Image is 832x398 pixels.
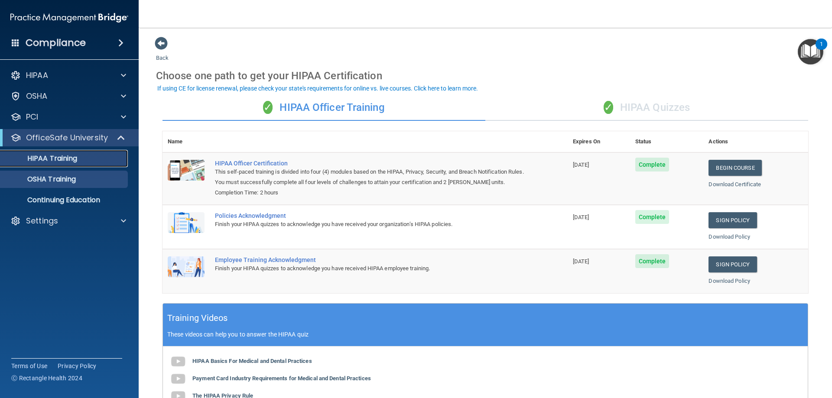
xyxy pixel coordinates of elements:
span: [DATE] [573,162,589,168]
a: Back [156,44,169,61]
h4: Compliance [26,37,86,49]
span: ✓ [604,101,613,114]
th: Name [162,131,210,152]
div: This self-paced training is divided into four (4) modules based on the HIPAA, Privacy, Security, ... [215,167,524,188]
p: PCI [26,112,38,122]
th: Status [630,131,704,152]
div: Employee Training Acknowledgment [215,256,524,263]
div: Finish your HIPAA quizzes to acknowledge you have received your organization’s HIPAA policies. [215,219,524,230]
a: Settings [10,216,126,226]
span: [DATE] [573,258,589,265]
b: Payment Card Industry Requirements for Medical and Dental Practices [192,375,371,382]
span: Ⓒ Rectangle Health 2024 [11,374,82,382]
a: Download Certificate [708,181,761,188]
div: If using CE for license renewal, please check your state's requirements for online vs. live cours... [157,85,478,91]
a: Terms of Use [11,362,47,370]
img: PMB logo [10,9,128,26]
img: gray_youtube_icon.38fcd6cc.png [169,353,187,370]
p: OfficeSafe University [26,133,108,143]
a: HIPAA [10,70,126,81]
a: Download Policy [708,278,750,284]
a: Privacy Policy [58,362,97,370]
p: HIPAA [26,70,48,81]
p: HIPAA Training [6,154,77,163]
p: Settings [26,216,58,226]
div: HIPAA Officer Training [162,95,485,121]
a: PCI [10,112,126,122]
div: Choose one path to get your HIPAA Certification [156,63,815,88]
span: [DATE] [573,214,589,220]
th: Actions [703,131,808,152]
span: Complete [635,210,669,224]
img: gray_youtube_icon.38fcd6cc.png [169,370,187,388]
a: Sign Policy [708,256,757,272]
th: Expires On [568,131,630,152]
span: ✓ [263,101,273,114]
div: 1 [820,44,823,55]
iframe: Drift Widget Chat Controller [682,337,822,371]
h5: Training Videos [167,311,228,326]
button: If using CE for license renewal, please check your state's requirements for online vs. live cours... [156,84,479,93]
p: Continuing Education [6,196,124,204]
a: Sign Policy [708,212,757,228]
a: OSHA [10,91,126,101]
div: Completion Time: 2 hours [215,188,524,198]
p: OSHA Training [6,175,76,184]
b: HIPAA Basics For Medical and Dental Practices [192,358,312,364]
a: OfficeSafe University [10,133,126,143]
span: Complete [635,158,669,171]
a: Download Policy [708,233,750,240]
div: Policies Acknowledgment [215,212,524,219]
p: These videos can help you to answer the HIPAA quiz [167,331,803,338]
a: Begin Course [708,160,761,176]
p: OSHA [26,91,48,101]
span: Complete [635,254,669,268]
button: Open Resource Center, 1 new notification [798,39,823,65]
div: HIPAA Quizzes [485,95,808,121]
a: HIPAA Officer Certification [215,160,524,167]
div: Finish your HIPAA quizzes to acknowledge you have received HIPAA employee training. [215,263,524,274]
